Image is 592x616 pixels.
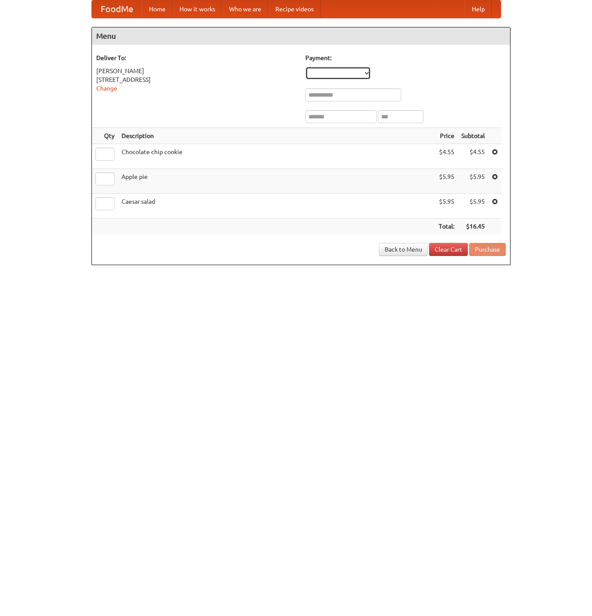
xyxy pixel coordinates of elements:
td: Apple pie [118,169,435,194]
a: Recipe videos [268,0,321,18]
td: $5.95 [435,194,458,219]
h4: Menu [92,27,510,45]
a: How it works [173,0,222,18]
div: [PERSON_NAME] [96,67,297,75]
td: $5.95 [458,194,488,219]
h5: Deliver To: [96,54,297,62]
th: Description [118,128,435,144]
td: $5.95 [435,169,458,194]
a: FoodMe [92,0,142,18]
th: Total: [435,219,458,235]
a: Clear Cart [429,243,468,256]
a: Who we are [222,0,268,18]
h5: Payment: [305,54,506,62]
a: Home [142,0,173,18]
td: $5.95 [458,169,488,194]
th: Subtotal [458,128,488,144]
td: Chocolate chip cookie [118,144,435,169]
div: [STREET_ADDRESS] [96,75,297,84]
th: Qty [92,128,118,144]
th: Price [435,128,458,144]
a: Change [96,85,117,92]
a: Help [465,0,492,18]
th: $16.45 [458,219,488,235]
button: Purchase [469,243,506,256]
td: $4.55 [458,144,488,169]
td: $4.55 [435,144,458,169]
a: Back to Menu [379,243,428,256]
td: Caesar salad [118,194,435,219]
